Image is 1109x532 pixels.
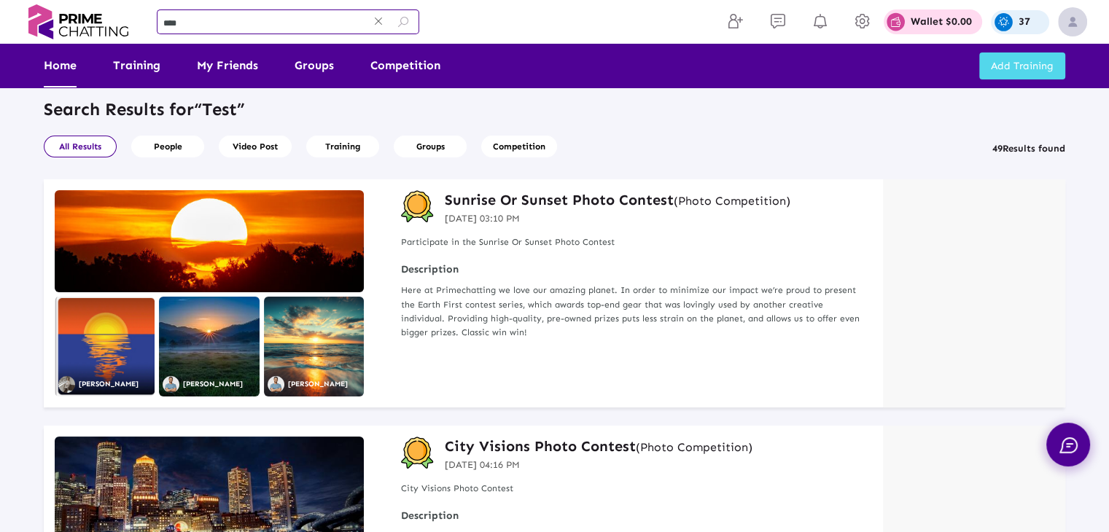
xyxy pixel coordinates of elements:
[636,440,752,454] small: (Photo Competition)
[22,4,135,39] img: logo
[44,95,1065,125] h2: Search Results for
[401,263,861,276] strong: Description
[44,44,77,87] a: Home
[416,141,445,152] span: Groups
[1059,437,1078,453] img: chat.svg
[59,141,101,152] span: All Results
[44,136,117,157] button: All Results
[826,143,1065,154] h6: Results found
[481,136,557,157] button: Competition
[401,509,861,523] strong: Description
[79,380,139,388] p: [PERSON_NAME]
[159,297,259,396] img: sunriseove1743165447710.jpg
[295,44,334,87] a: Groups
[979,52,1065,79] button: Add Training
[131,136,204,157] button: People
[219,136,292,157] button: Video Post
[268,376,284,393] img: 9JAnbdyz.png
[674,194,790,208] small: (Photo Competition)
[445,437,752,455] h3: City Visions Photo Contest
[233,141,278,152] span: Video Post
[163,376,179,393] img: 9JAnbdyz.png
[183,380,243,388] p: [PERSON_NAME]
[445,190,790,209] h3: Sunrise Or Sunset Photo Contest
[445,190,790,209] a: Sunrise Or Sunset Photo Contest(Photo Competition)
[55,297,155,396] img: IMG1743162110951.jpeg
[991,60,1054,72] span: Add Training
[1019,17,1030,27] p: 37
[306,136,379,157] button: Training
[154,141,182,152] span: People
[401,283,861,340] p: Here at Primechatting we love our amazing planet. In order to minimize our impact we’re proud to ...
[288,380,348,388] p: [PERSON_NAME]
[401,437,434,469] img: competition-badge.svg
[401,482,861,495] p: City Visions Photo Contest
[401,190,434,223] img: competition-badge.svg
[401,236,861,249] p: Participate in the Sunrise Or Sunset Photo Contest
[445,211,790,226] p: [DATE] 03:10 PM
[445,458,752,472] p: [DATE] 04:16 PM
[113,44,160,87] a: Training
[992,143,1003,154] span: 49
[493,141,545,152] span: Competition
[58,376,75,393] img: frc5EzKX.png
[445,437,752,455] a: City Visions Photo Contest(Photo Competition)
[325,141,360,152] span: Training
[1058,7,1087,36] img: img
[264,297,364,396] img: FwRGtVxyXy1743165447633.jpg
[194,98,245,120] span: “Test”
[55,190,364,292] img: compititionbanner1743068443-H1ohU.jpg
[394,136,467,157] button: Groups
[197,44,258,87] a: My Friends
[911,17,972,27] p: Wallet $0.00
[370,44,440,87] a: Competition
